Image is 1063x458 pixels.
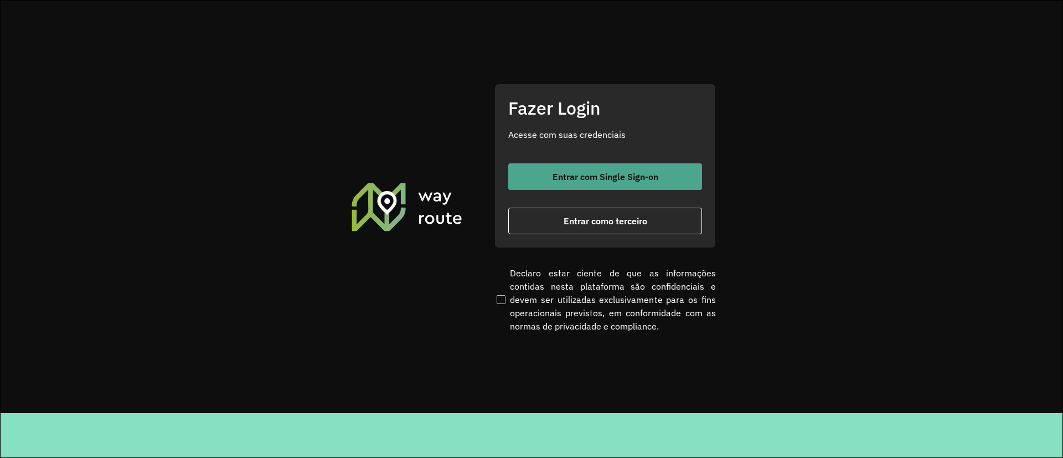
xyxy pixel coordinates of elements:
p: Acesse com suas credenciais [508,128,702,141]
span: Entrar com Single Sign-on [553,172,658,181]
h2: Fazer Login [508,97,702,119]
img: Roteirizador AmbevTech [350,181,464,232]
label: Declaro estar ciente de que as informações contidas nesta plataforma são confidenciais e devem se... [494,266,716,333]
span: Entrar como terceiro [564,217,647,225]
button: button [508,208,702,234]
button: button [508,163,702,190]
